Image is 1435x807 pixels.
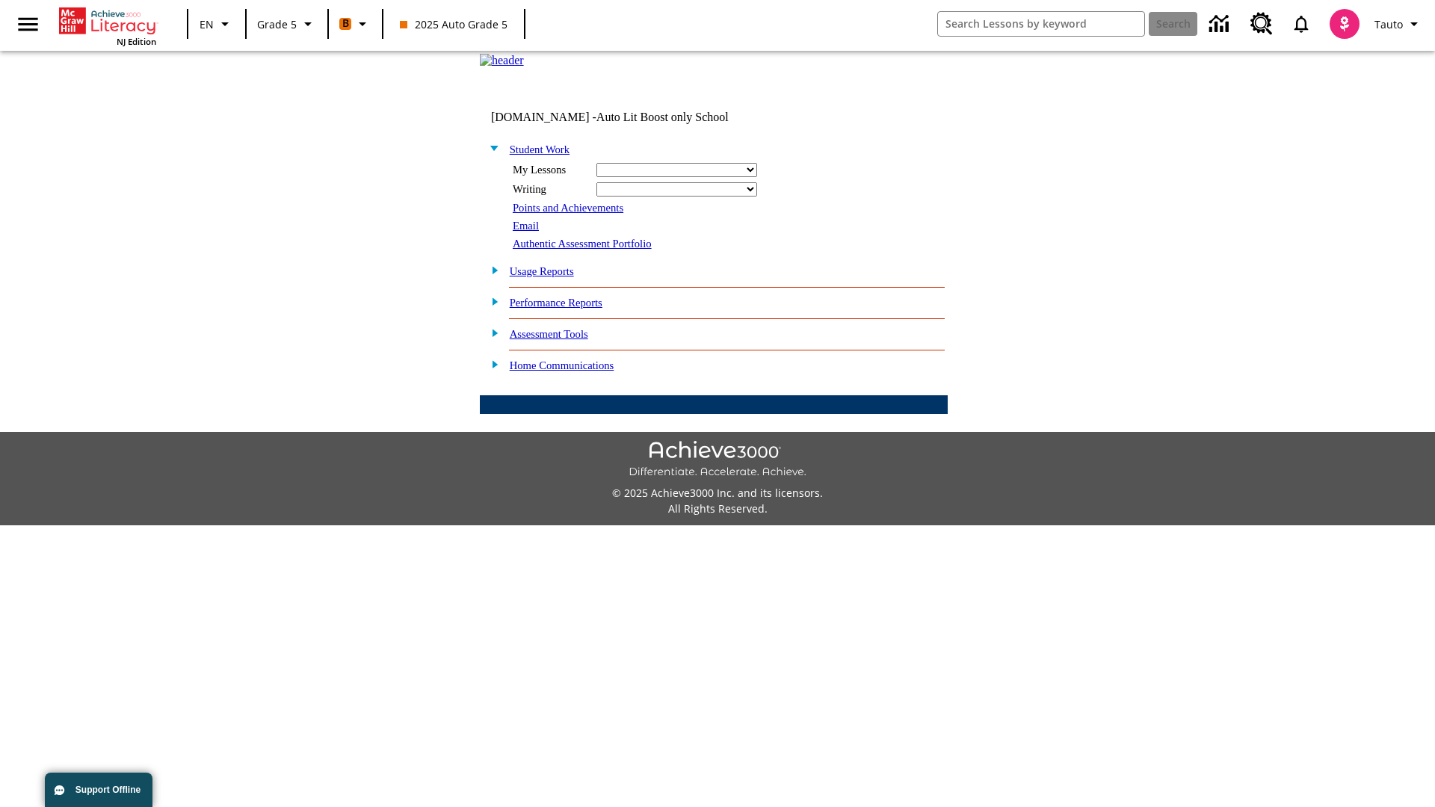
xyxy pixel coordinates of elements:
td: [DOMAIN_NAME] - [491,111,766,124]
nobr: Auto Lit Boost only School [596,111,729,123]
span: B [342,14,349,33]
div: Writing [513,183,587,196]
input: search field [938,12,1144,36]
img: Achieve3000 Differentiate Accelerate Achieve [629,441,806,479]
a: Email [513,220,539,232]
span: EN [200,16,214,32]
span: 2025 Auto Grade 5 [400,16,507,32]
button: Boost Class color is orange. Change class color [333,10,377,37]
a: Authentic Assessment Portfolio [513,238,652,250]
button: Select a new avatar [1321,4,1368,43]
a: Points and Achievements [513,202,623,214]
a: Performance Reports [510,297,602,309]
span: Grade 5 [257,16,297,32]
div: Home [59,4,156,47]
a: Notifications [1282,4,1321,43]
img: plus.gif [484,294,499,308]
span: Support Offline [75,785,141,795]
img: plus.gif [484,357,499,371]
a: Usage Reports [510,265,574,277]
img: minus.gif [484,141,499,155]
img: header [480,54,524,67]
a: Student Work [510,143,570,155]
div: My Lessons [513,164,587,176]
button: Grade: Grade 5, Select a grade [251,10,323,37]
img: avatar image [1330,9,1360,39]
img: plus.gif [484,263,499,276]
span: Tauto [1374,16,1403,32]
span: NJ Edition [117,36,156,47]
a: Home Communications [510,359,614,371]
button: Support Offline [45,773,152,807]
a: Assessment Tools [510,328,588,340]
a: Data Center [1200,4,1241,45]
button: Profile/Settings [1368,10,1429,37]
button: Language: EN, Select a language [193,10,241,37]
a: Resource Center, Will open in new tab [1241,4,1282,44]
img: plus.gif [484,326,499,339]
button: Open side menu [6,2,50,46]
